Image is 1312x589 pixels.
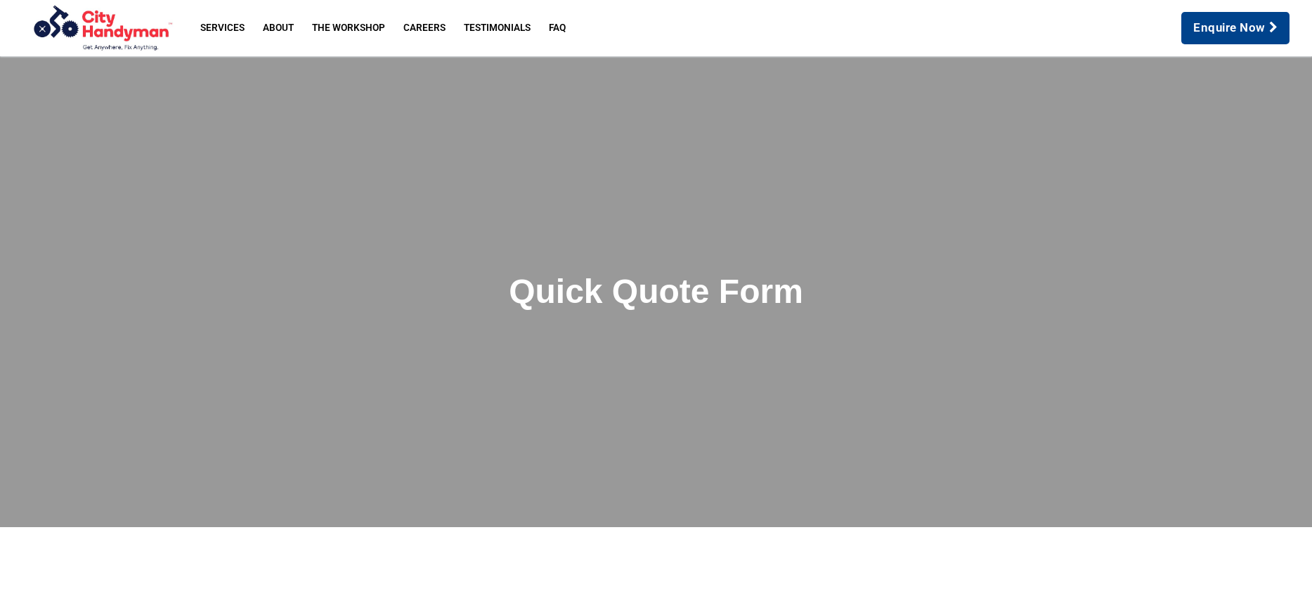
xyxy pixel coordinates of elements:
[17,4,186,52] img: City Handyman | Melbourne
[464,23,531,33] span: Testimonials
[200,23,245,33] span: Services
[191,15,254,41] a: Services
[312,23,385,33] span: The Workshop
[394,15,455,41] a: Careers
[263,23,294,33] span: About
[403,23,446,33] span: Careers
[254,15,303,41] a: About
[549,23,566,33] span: FAQ
[540,15,575,41] a: FAQ
[303,15,394,41] a: The Workshop
[1181,12,1290,44] a: Enquire Now
[455,15,540,41] a: Testimonials
[256,271,1057,312] h2: Quick Quote Form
